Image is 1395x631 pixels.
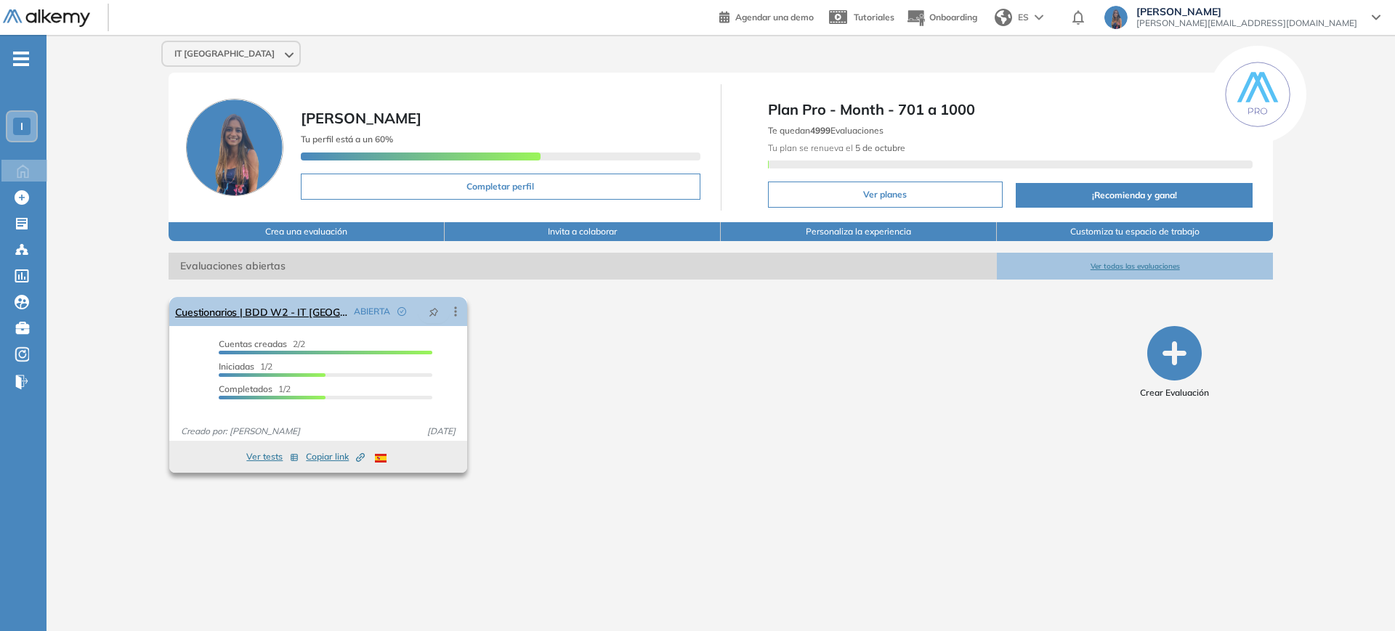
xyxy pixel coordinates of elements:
button: ¡Recomienda y gana! [1016,183,1253,208]
button: Crea una evaluación [169,222,445,241]
b: 4999 [810,125,830,136]
span: Tutoriales [854,12,894,23]
span: Plan Pro - Month - 701 a 1000 [768,99,1253,121]
button: Invita a colaborar [445,222,721,241]
button: Ver tests [246,448,299,465]
button: Personaliza la experiencia [721,222,997,241]
span: Tu plan se renueva el [768,142,905,153]
i: - [13,57,29,60]
button: Completar perfil [301,174,700,200]
span: Evaluaciones abiertas [169,253,997,280]
b: 5 de octubre [853,142,905,153]
span: Cuentas creadas [219,338,287,349]
span: 1/2 [219,383,291,394]
span: IT [GEOGRAPHIC_DATA] [174,48,275,60]
span: ES [1018,11,1029,24]
button: Crear Evaluación [1140,326,1209,399]
img: world [995,9,1012,26]
span: pushpin [429,306,439,317]
span: Copiar link [306,450,365,463]
a: Cuestionarios | BDD W2 - IT [GEOGRAPHIC_DATA] [175,297,348,326]
span: Creado por: [PERSON_NAME] [175,425,306,438]
a: Agendar una demo [719,7,814,25]
button: Ver todas las evaluaciones [997,253,1273,280]
img: Logo [3,9,90,28]
button: Ver planes [768,182,1003,208]
span: check-circle [397,307,406,316]
button: pushpin [418,300,450,323]
button: Onboarding [906,2,977,33]
span: 1/2 [219,361,272,372]
span: Completados [219,383,272,394]
span: Onboarding [929,12,977,23]
img: ESP [375,454,387,463]
span: Tu perfil está a un 60% [301,134,393,144]
span: Te quedan Evaluaciones [768,125,883,136]
span: [DATE] [421,425,461,438]
img: Foto de perfil [186,99,283,196]
span: Iniciadas [219,361,254,372]
button: Customiza tu espacio de trabajo [997,222,1273,241]
span: [PERSON_NAME] [301,109,421,127]
button: Copiar link [306,448,365,465]
span: 2/2 [219,338,305,349]
span: ABIERTA [354,305,390,318]
span: [PERSON_NAME] [1136,6,1357,17]
span: Crear Evaluación [1140,386,1209,399]
span: [PERSON_NAME][EMAIL_ADDRESS][DOMAIN_NAME] [1136,17,1357,29]
span: I [20,121,23,132]
img: arrow [1035,15,1043,20]
span: Agendar una demo [735,12,814,23]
